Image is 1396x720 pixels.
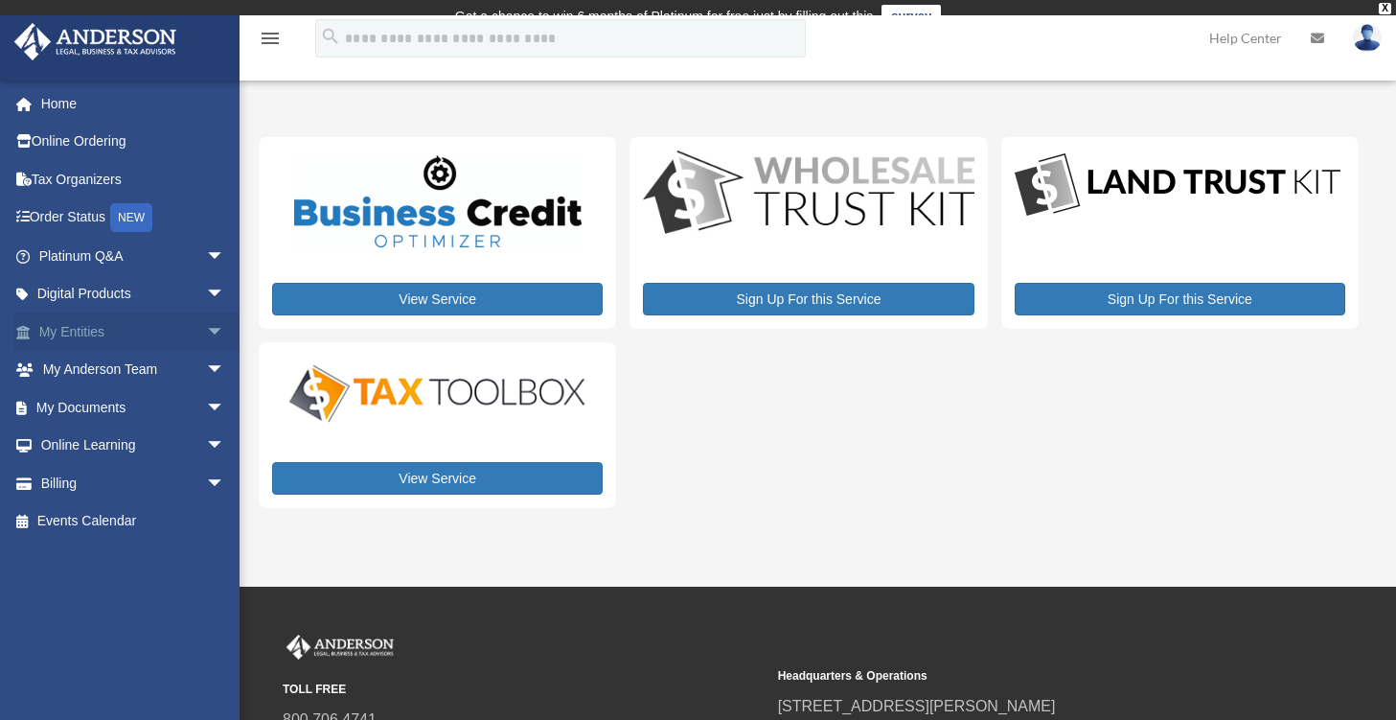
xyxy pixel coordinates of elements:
img: User Pic [1353,24,1382,52]
a: View Service [272,462,603,495]
a: Digital Productsarrow_drop_down [13,275,244,314]
a: Tax Organizers [13,160,254,198]
div: close [1379,3,1391,14]
a: My Anderson Teamarrow_drop_down [13,351,254,389]
img: LandTrust_lgo-1.jpg [1015,151,1340,221]
small: TOLL FREE [283,680,765,700]
a: Sign Up For this Service [1015,283,1345,315]
a: Events Calendar [13,502,254,541]
span: arrow_drop_down [206,275,244,314]
a: menu [259,34,282,50]
i: menu [259,27,282,50]
a: Sign Up For this Service [643,283,973,315]
span: arrow_drop_down [206,313,244,352]
div: Get a chance to win 6 months of Platinum for free just by filling out this [455,5,874,28]
span: arrow_drop_down [206,351,244,390]
a: Platinum Q&Aarrow_drop_down [13,237,254,275]
div: NEW [110,203,152,232]
a: My Entitiesarrow_drop_down [13,313,254,351]
a: Order StatusNEW [13,198,254,238]
span: arrow_drop_down [206,464,244,503]
a: [STREET_ADDRESS][PERSON_NAME] [778,698,1056,714]
a: Online Ordering [13,123,254,161]
span: arrow_drop_down [206,388,244,428]
i: search [320,26,341,47]
small: Headquarters & Operations [778,666,1260,686]
span: arrow_drop_down [206,427,244,466]
a: View Service [272,283,603,315]
a: survey [881,5,941,28]
img: Anderson Advisors Platinum Portal [9,23,182,60]
a: Billingarrow_drop_down [13,464,254,502]
img: WS-Trust-Kit-lgo-1.jpg [643,151,973,238]
a: Home [13,84,254,123]
span: arrow_drop_down [206,237,244,276]
img: Anderson Advisors Platinum Portal [283,635,398,660]
a: My Documentsarrow_drop_down [13,388,254,427]
a: Online Learningarrow_drop_down [13,427,254,465]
